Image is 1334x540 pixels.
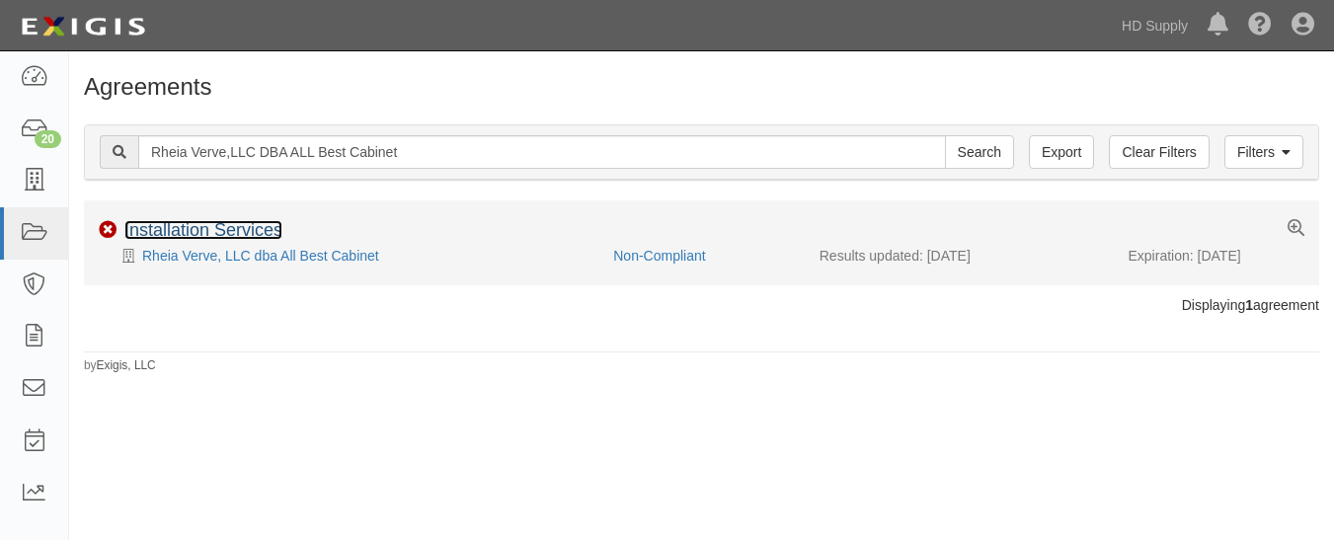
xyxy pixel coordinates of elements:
a: Non-Compliant [613,248,705,264]
a: View results summary [1288,220,1304,238]
img: logo-5460c22ac91f19d4615b14bd174203de0afe785f0fc80cf4dbbc73dc1793850b.png [15,9,151,44]
small: by [84,357,156,374]
a: HD Supply [1112,6,1198,45]
a: Clear Filters [1109,135,1209,169]
div: Displaying agreement [69,295,1334,315]
a: Rheia Verve, LLC dba All Best Cabinet [142,248,379,264]
i: Non-Compliant [99,221,117,239]
i: Help Center - Complianz [1248,14,1272,38]
a: Installation Services [124,220,282,240]
div: 20 [35,130,61,148]
a: Exigis, LLC [97,358,156,372]
a: Filters [1224,135,1303,169]
div: Installation Services [124,220,282,242]
h1: Agreements [84,74,1319,100]
input: Search [138,135,946,169]
a: Export [1029,135,1094,169]
input: Search [945,135,1014,169]
b: 1 [1245,297,1253,313]
div: Rheia Verve, LLC dba All Best Cabinet [99,246,598,266]
div: Expiration: [DATE] [1129,246,1305,266]
div: Results updated: [DATE] [820,246,1099,266]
